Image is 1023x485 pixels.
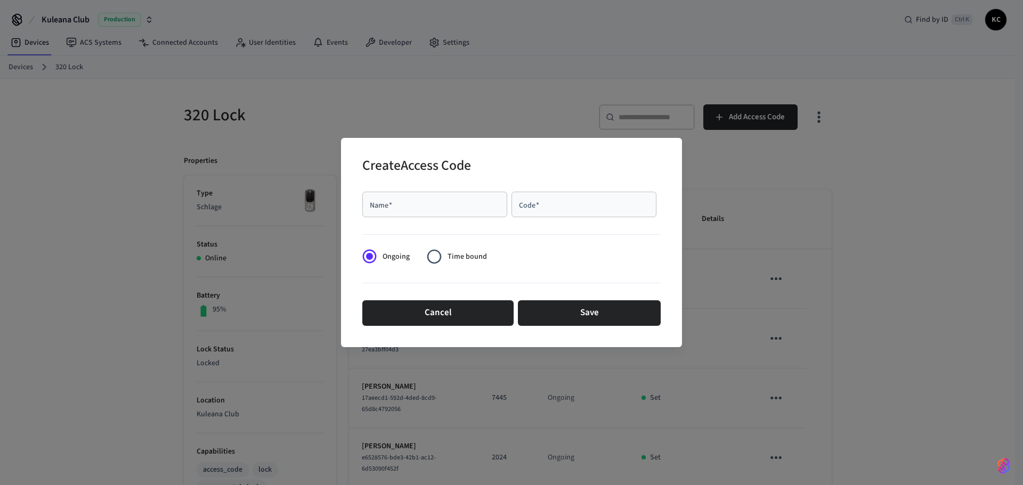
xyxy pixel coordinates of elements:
button: Cancel [362,300,514,326]
button: Save [518,300,661,326]
h2: Create Access Code [362,151,471,183]
span: Ongoing [383,251,410,262]
span: Time bound [448,251,487,262]
img: SeamLogoGradient.69752ec5.svg [997,457,1010,474]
